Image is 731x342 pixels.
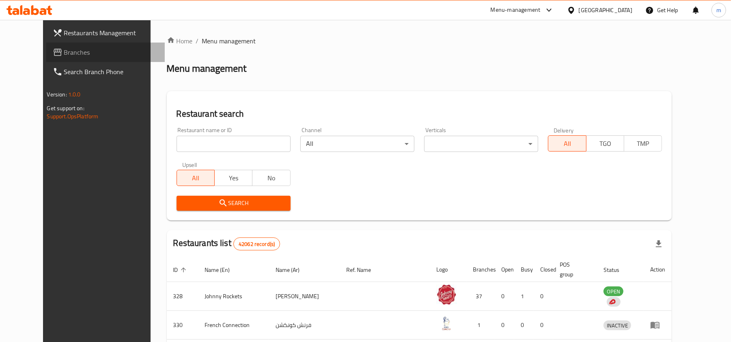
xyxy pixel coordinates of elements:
[167,36,193,46] a: Home
[491,5,541,15] div: Menu-management
[624,135,662,152] button: TMP
[627,138,659,150] span: TMP
[167,62,247,75] h2: Menu management
[218,172,249,184] span: Yes
[534,311,553,340] td: 0
[560,260,587,279] span: POS group
[47,103,84,113] span: Get support on:
[234,240,280,248] span: 42062 record(s)
[269,311,340,340] td: فرنش كونكشن
[466,311,495,340] td: 1
[466,282,495,311] td: 37
[548,135,586,152] button: All
[514,311,534,340] td: 0
[64,28,159,38] span: Restaurants Management
[608,298,616,306] img: delivery hero logo
[495,311,514,340] td: 0
[205,265,241,275] span: Name (En)
[436,284,457,305] img: Johnny Rockets
[46,23,165,43] a: Restaurants Management
[424,136,538,152] div: ​
[177,196,291,211] button: Search
[579,6,632,15] div: [GEOGRAPHIC_DATA]
[180,172,211,184] span: All
[177,170,215,186] button: All
[256,172,287,184] span: No
[167,282,198,311] td: 328
[252,170,290,186] button: No
[269,282,340,311] td: [PERSON_NAME]
[177,108,662,120] h2: Restaurant search
[495,282,514,311] td: 0
[534,257,553,282] th: Closed
[650,320,665,330] div: Menu
[68,89,81,100] span: 1.0.0
[202,36,256,46] span: Menu management
[604,287,623,296] span: OPEN
[430,257,466,282] th: Logo
[586,135,624,152] button: TGO
[198,311,270,340] td: French Connection
[514,257,534,282] th: Busy
[64,47,159,57] span: Branches
[183,198,284,208] span: Search
[173,265,189,275] span: ID
[590,138,621,150] span: TGO
[198,282,270,311] td: Johnny Rockets
[495,257,514,282] th: Open
[534,282,553,311] td: 0
[46,43,165,62] a: Branches
[233,237,280,250] div: Total records count
[607,297,621,307] div: Indicates that the vendor menu management has been moved to DH Catalog service
[64,67,159,77] span: Search Branch Phone
[47,111,99,122] a: Support.OpsPlatform
[552,138,583,150] span: All
[173,237,280,250] h2: Restaurants list
[604,321,631,330] span: INACTIVE
[47,89,67,100] span: Version:
[466,257,495,282] th: Branches
[300,136,414,152] div: All
[346,265,382,275] span: Ref. Name
[276,265,310,275] span: Name (Ar)
[46,62,165,81] a: Search Branch Phone
[514,282,534,311] td: 1
[196,36,199,46] li: /
[436,313,457,333] img: French Connection
[177,136,291,152] input: Search for restaurant name or ID..
[716,6,721,15] span: m
[554,127,574,133] label: Delivery
[604,265,630,275] span: Status
[214,170,252,186] button: Yes
[167,36,672,46] nav: breadcrumb
[167,311,198,340] td: 330
[649,234,668,254] div: Export file
[644,257,672,282] th: Action
[182,162,197,167] label: Upsell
